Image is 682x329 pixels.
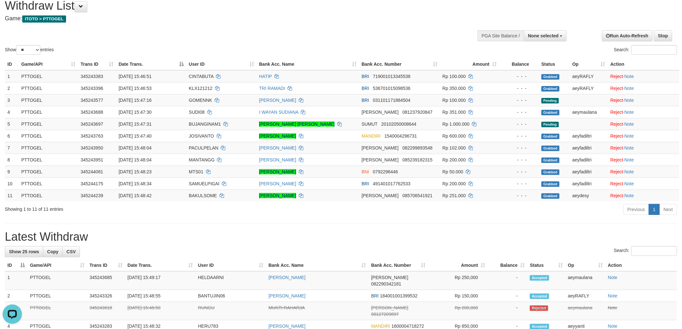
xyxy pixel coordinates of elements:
span: SUDI08 [189,110,205,115]
th: Bank Acc. Name: activate to sort column ascending [266,259,369,271]
span: Rp 200.000 [443,157,466,162]
span: Grabbed [541,158,560,163]
td: [DATE] 15:48:50 [125,302,196,320]
a: [PERSON_NAME] [PERSON_NAME] [259,121,335,127]
div: - - - [502,109,536,115]
td: · [608,130,679,142]
span: 345243763 [81,133,103,139]
button: None selected [524,30,567,41]
span: Rp 100.000 [443,98,466,103]
span: BRI [362,98,369,103]
span: BAKULSOME [189,193,217,198]
th: ID [5,58,19,70]
span: BNI [362,169,369,174]
span: CINTABUTA [189,74,214,79]
td: aeyRAFLY [570,82,608,94]
td: PTTOGEL [19,118,78,130]
span: Copy 491401017762533 to clipboard [373,181,411,186]
span: MANDIRI [362,133,381,139]
span: MANTANGG [189,157,215,162]
td: 345243618 [87,302,125,320]
span: SUMUT [362,121,378,127]
span: Copy 082290342181 to clipboard [371,281,401,286]
a: HATIP [259,74,272,79]
td: · [608,166,679,178]
td: - [488,290,527,302]
td: PTTOGEL [19,166,78,178]
a: Note [625,145,634,150]
th: Game/API: activate to sort column ascending [27,259,87,271]
td: PTTOGEL [19,94,78,106]
td: aeymaulana [565,302,605,320]
th: Balance [499,58,539,70]
td: 4 [5,106,19,118]
a: [PERSON_NAME] [259,98,296,103]
div: - - - [502,97,536,103]
span: Grabbed [541,110,560,115]
span: [DATE] 15:48:04 [119,157,151,162]
a: Reject [610,193,623,198]
span: [DATE] 15:47:16 [119,98,151,103]
td: 10 [5,178,19,189]
a: Previous [623,204,649,215]
td: 345243685 [87,271,125,290]
th: Op: activate to sort column ascending [565,259,605,271]
td: 3 [5,94,19,106]
a: Note [608,275,618,280]
span: BRI [371,293,379,298]
a: Note [625,157,634,162]
td: aeyfadiltri [570,166,608,178]
th: User ID: activate to sort column ascending [186,58,257,70]
td: PTTOGEL [27,302,87,320]
a: Reject [610,98,623,103]
td: · [608,189,679,201]
span: Pending [541,98,559,103]
span: KLX121212 [189,86,212,91]
a: Reject [610,145,623,150]
a: Reject [610,86,623,91]
td: · [608,70,679,82]
span: Rp 100.000 [443,74,466,79]
div: - - - [502,85,536,92]
td: 2 [5,290,27,302]
span: [PERSON_NAME] [371,305,408,310]
span: Rp 50.000 [443,169,463,174]
span: PACULPELAN [189,145,219,150]
a: [PERSON_NAME] [259,133,296,139]
td: PTTOGEL [19,82,78,94]
th: Date Trans.: activate to sort column ascending [125,259,196,271]
a: [PERSON_NAME] [268,293,306,298]
td: 6 [5,130,19,142]
a: Note [608,305,618,310]
td: aeyRAFLY [570,70,608,82]
th: Game/API: activate to sort column ascending [19,58,78,70]
select: Showentries [16,45,40,55]
a: Reject [610,133,623,139]
td: aeymaulana [565,271,605,290]
a: Note [625,110,634,115]
td: 1 [5,271,27,290]
th: Status [539,58,570,70]
span: Grabbed [541,134,560,139]
span: [DATE] 15:48:34 [119,181,151,186]
div: - - - [502,192,536,199]
span: [PERSON_NAME] [362,110,399,115]
td: · [608,154,679,166]
a: Note [625,193,634,198]
a: Note [608,293,618,298]
span: Pending [541,122,559,127]
span: Copy 085239182315 to clipboard [403,157,433,162]
span: Show 25 rows [9,249,39,254]
th: Trans ID: activate to sort column ascending [87,259,125,271]
td: 8 [5,154,19,166]
a: Note [625,98,634,103]
div: Showing 1 to 11 of 11 entries [5,203,279,212]
td: aeydesy [570,189,608,201]
span: Rp 251.000 [443,193,466,198]
span: Copy 081237920847 to clipboard [403,110,433,115]
td: aeyRAFLY [565,290,605,302]
td: 2 [5,82,19,94]
span: [DATE] 15:47:40 [119,133,151,139]
span: Rp 200.000 [443,181,466,186]
td: PTTOGEL [19,106,78,118]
